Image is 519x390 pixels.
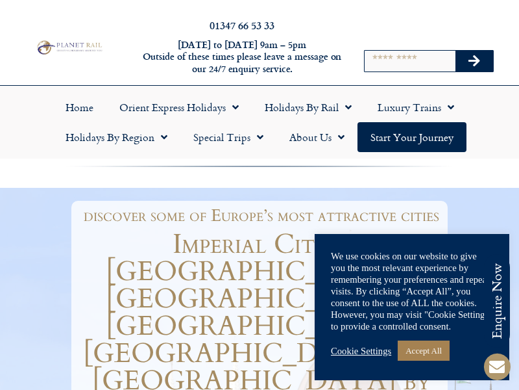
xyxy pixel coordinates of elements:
h6: [DATE] to [DATE] 9am – 5pm Outside of these times please leave a message on our 24/7 enquiry serv... [141,39,343,75]
div: We use cookies on our website to give you the most relevant experience by remembering your prefer... [331,250,493,332]
a: 01347 66 53 33 [210,18,274,32]
a: Cookie Settings [331,345,391,357]
button: Search [455,51,493,71]
a: About Us [276,122,357,152]
a: Start your Journey [357,122,466,152]
a: Luxury Trains [365,92,467,122]
a: Home [53,92,106,122]
h1: discover some of Europe’s most attractive cities [81,207,441,224]
a: Special Trips [180,122,276,152]
img: Planet Rail Train Holidays Logo [34,39,104,56]
a: Accept All [398,341,450,361]
a: Holidays by Rail [252,92,365,122]
a: Holidays by Region [53,122,180,152]
a: Orient Express Holidays [106,92,252,122]
nav: Menu [6,92,513,152]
